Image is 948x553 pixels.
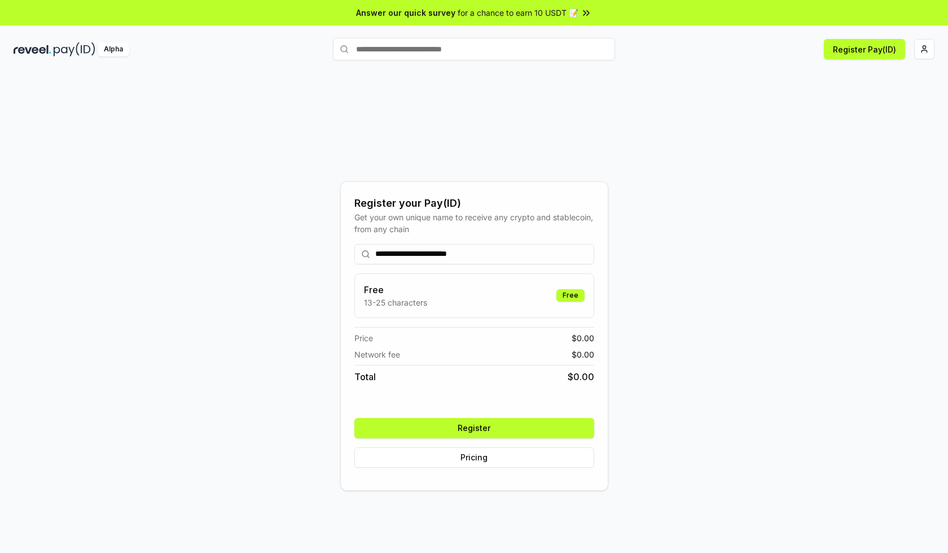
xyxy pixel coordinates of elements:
p: 13-25 characters [364,297,427,308]
span: $ 0.00 [572,349,594,360]
img: reveel_dark [14,42,51,56]
div: Register your Pay(ID) [354,195,594,211]
button: Register [354,418,594,438]
div: Get your own unique name to receive any crypto and stablecoin, from any chain [354,211,594,235]
h3: Free [364,283,427,297]
span: $ 0.00 [568,370,594,384]
img: pay_id [54,42,95,56]
span: $ 0.00 [572,332,594,344]
div: Free [556,289,585,302]
span: Total [354,370,376,384]
span: for a chance to earn 10 USDT 📝 [458,7,578,19]
div: Alpha [98,42,129,56]
span: Price [354,332,373,344]
span: Network fee [354,349,400,360]
button: Register Pay(ID) [824,39,905,59]
span: Answer our quick survey [356,7,455,19]
button: Pricing [354,447,594,468]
